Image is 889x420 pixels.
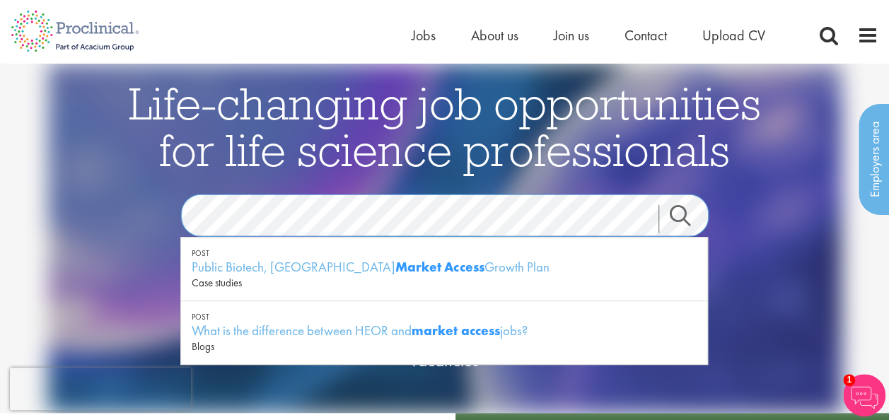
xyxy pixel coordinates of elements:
[843,374,855,386] span: 1
[554,26,589,45] a: Join us
[374,328,516,371] span: See latest vacancies
[843,374,885,416] img: Chatbot
[192,312,697,322] div: Post
[624,26,667,45] a: Contact
[47,64,841,413] img: candidate home
[192,248,697,258] div: Post
[192,322,697,339] div: What is the difference between HEOR and jobs?
[412,26,436,45] a: Jobs
[10,368,191,410] iframe: reCAPTCHA
[192,258,697,276] div: Public Biotech, [GEOGRAPHIC_DATA] Growth Plan
[395,258,484,276] strong: Market Access
[658,204,719,233] a: Job search submit button
[471,26,518,45] a: About us
[192,339,697,354] div: Blogs
[412,322,499,339] strong: market access
[129,74,761,177] span: Life-changing job opportunities for life science professionals
[192,276,697,290] div: Case studies
[702,26,765,45] a: Upload CV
